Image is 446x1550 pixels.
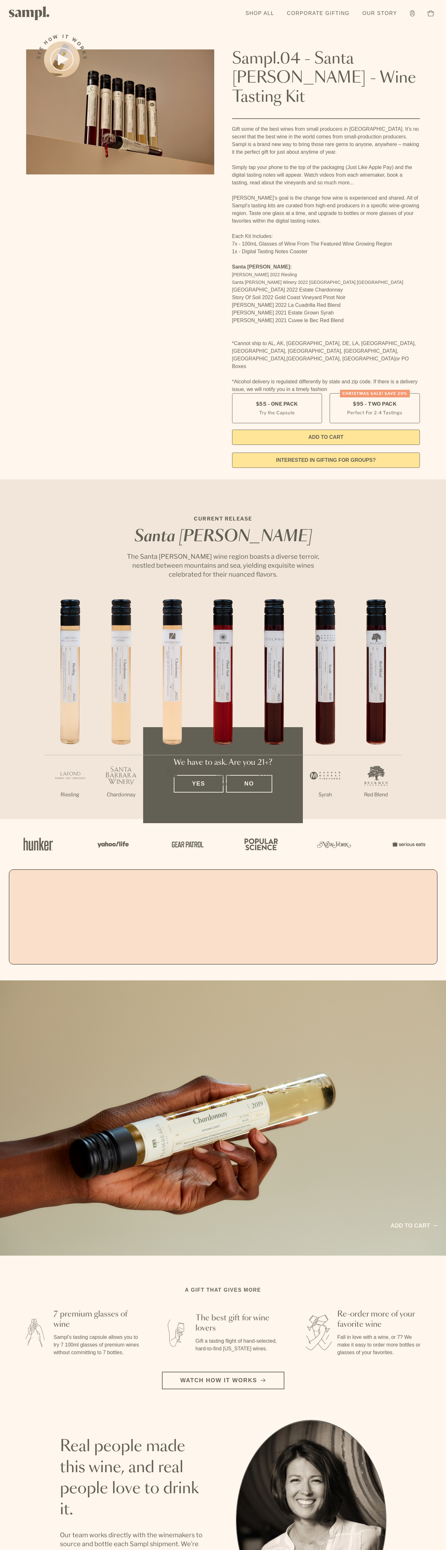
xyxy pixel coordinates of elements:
p: Chardonnay [96,791,147,799]
button: Add to Cart [232,430,420,445]
li: 6 / 7 [300,599,351,819]
li: 1 / 7 [45,599,96,819]
div: Christmas SALE! Save 20% [340,390,410,397]
button: See how it works [44,41,80,77]
li: 4 / 7 [198,599,249,819]
small: Try the Capsule [259,409,295,416]
img: Sampl.04 - Santa Barbara - Wine Tasting Kit [26,49,214,174]
li: 2 / 7 [96,599,147,819]
img: Sampl logo [9,6,50,20]
p: Pinot Noir [198,791,249,799]
span: $95 - Two Pack [353,401,397,408]
a: Shop All [242,6,277,20]
p: Riesling [45,791,96,799]
a: Add to cart [391,1222,437,1230]
p: Red Blend [351,791,402,799]
small: Perfect For 2-4 Tastings [347,409,402,416]
li: 5 / 7 [249,599,300,819]
p: Red Blend [249,791,300,799]
p: Syrah [300,791,351,799]
a: Corporate Gifting [284,6,353,20]
a: interested in gifting for groups? [232,453,420,468]
li: 3 / 7 [147,599,198,819]
span: $55 - One Pack [256,401,298,408]
p: Chardonnay [147,791,198,799]
a: Our Story [359,6,400,20]
li: 7 / 7 [351,599,402,819]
